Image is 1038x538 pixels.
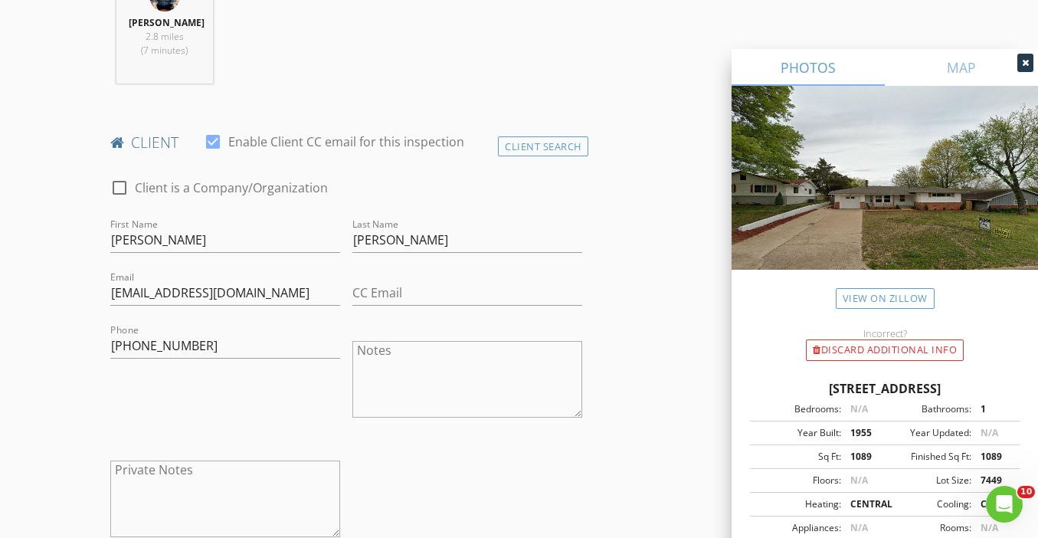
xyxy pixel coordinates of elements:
label: Enable Client CC email for this inspection [228,134,464,149]
div: Bathrooms: [885,402,971,416]
iframe: Intercom live chat [986,486,1023,523]
span: N/A [981,521,998,534]
div: Finished Sq Ft: [885,450,971,464]
div: Client Search [498,136,588,157]
div: 1089 [971,450,1015,464]
span: N/A [981,426,998,439]
div: 1089 [841,450,885,464]
div: Floors: [755,474,841,487]
a: MAP [885,49,1038,86]
span: N/A [850,521,868,534]
strong: [PERSON_NAME] [129,16,205,29]
div: Discard Additional info [806,340,964,361]
div: Sq Ft: [755,450,841,464]
div: CENTRAL [841,497,885,511]
div: Appliances: [755,521,841,535]
span: (7 minutes) [141,44,188,57]
span: N/A [850,474,868,487]
img: streetview [732,86,1038,307]
div: Year Built: [755,426,841,440]
span: N/A [850,402,868,415]
div: Rooms: [885,521,971,535]
div: Incorrect? [732,327,1038,340]
a: PHOTOS [732,49,885,86]
div: 1 [971,402,1015,416]
span: 10 [1017,486,1035,498]
label: Client is a Company/Organization [135,180,328,195]
div: [STREET_ADDRESS] [750,379,1020,398]
div: 1955 [841,426,885,440]
h4: client [110,133,582,153]
div: CENTRAL [971,497,1015,511]
div: Cooling: [885,497,971,511]
a: View on Zillow [836,288,935,309]
span: 2.8 miles [146,30,184,43]
div: 7449 [971,474,1015,487]
div: Bedrooms: [755,402,841,416]
div: Lot Size: [885,474,971,487]
div: Year Updated: [885,426,971,440]
div: Heating: [755,497,841,511]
